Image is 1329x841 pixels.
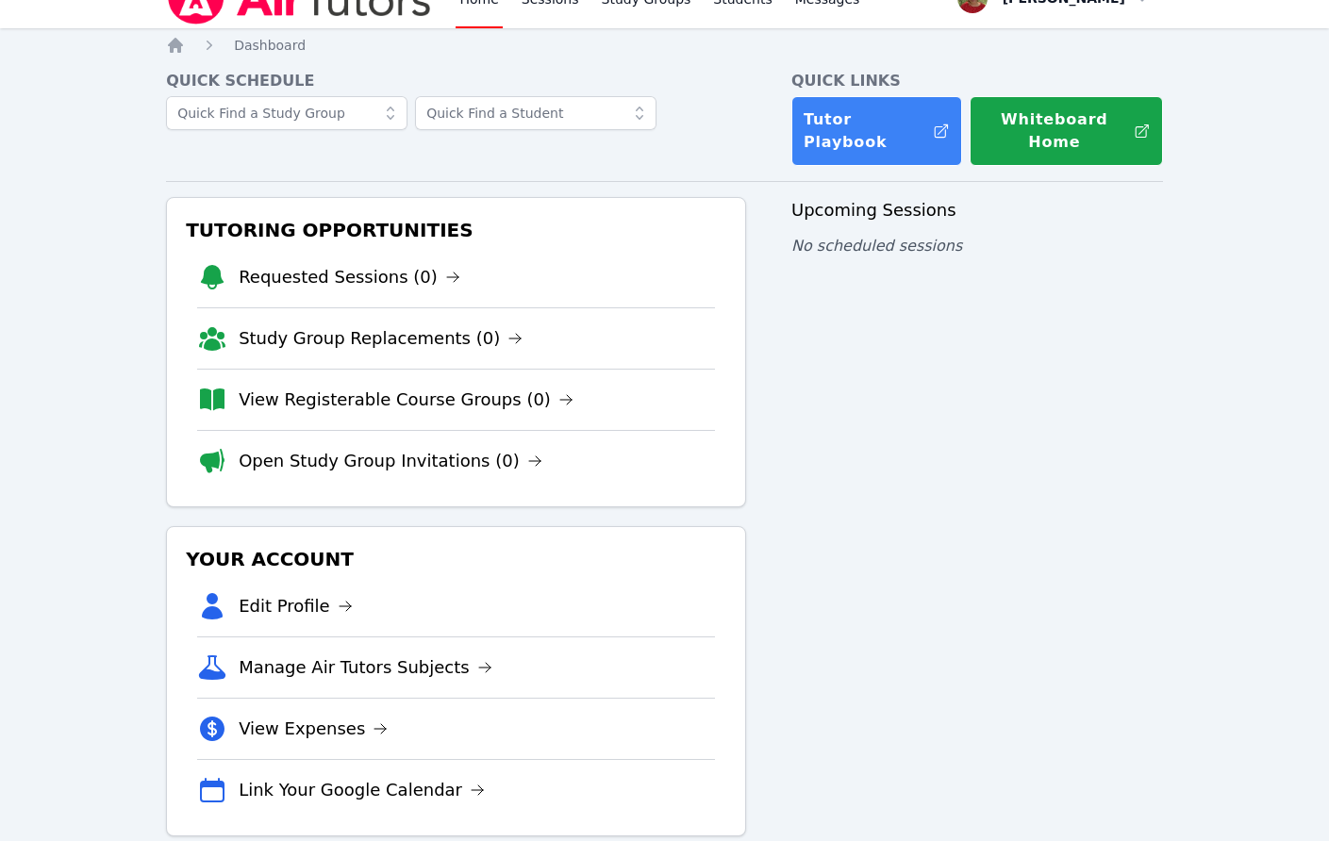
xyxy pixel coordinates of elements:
[970,96,1163,166] button: Whiteboard Home
[239,264,460,290] a: Requested Sessions (0)
[239,716,388,742] a: View Expenses
[166,96,407,130] input: Quick Find a Study Group
[234,36,306,55] a: Dashboard
[415,96,656,130] input: Quick Find a Student
[239,448,542,474] a: Open Study Group Invitations (0)
[791,237,962,255] span: No scheduled sessions
[182,213,730,247] h3: Tutoring Opportunities
[791,70,1163,92] h4: Quick Links
[166,70,746,92] h4: Quick Schedule
[239,654,492,681] a: Manage Air Tutors Subjects
[239,777,485,803] a: Link Your Google Calendar
[239,593,353,619] a: Edit Profile
[791,96,962,166] a: Tutor Playbook
[182,542,730,576] h3: Your Account
[239,325,523,352] a: Study Group Replacements (0)
[166,36,1163,55] nav: Breadcrumb
[791,197,1163,223] h3: Upcoming Sessions
[234,38,306,53] span: Dashboard
[239,387,573,413] a: View Registerable Course Groups (0)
